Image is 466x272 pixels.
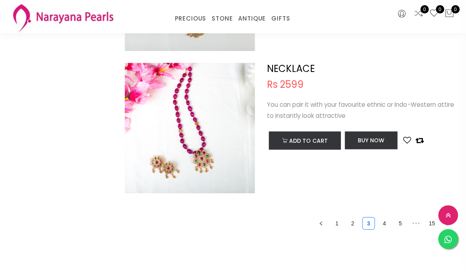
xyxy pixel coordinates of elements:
p: You can pair it with your favourite ethnic or Indo-Western attire to instantly look attractive [267,99,454,121]
a: NECKLACE [267,62,315,75]
button: Buy Now [345,131,398,149]
button: 0 [445,9,454,19]
button: right [442,217,454,229]
span: 0 [436,5,444,13]
a: STONE [212,13,233,25]
li: 3 [363,217,375,229]
li: 1 [331,217,344,229]
a: 0 [429,9,439,19]
span: 0 [451,5,460,13]
button: Add to compare [415,135,424,145]
button: Add to cart [269,131,341,149]
span: 0 [421,5,429,13]
span: Rs 2599 [267,80,304,89]
a: PRECIOUS [175,13,207,25]
button: left [315,217,328,229]
li: 4 [378,217,391,229]
li: Previous Page [315,217,328,229]
a: 1 [331,217,343,229]
li: 5 [394,217,407,229]
a: 4 [379,217,391,229]
a: GIFTS [272,13,290,25]
a: 0 [414,9,423,19]
a: 3 [363,217,375,229]
button: Add to wishlist [404,135,412,145]
a: 15 [426,217,438,229]
li: 2 [347,217,359,229]
li: Next Page [442,217,454,229]
a: ANTIQUE [239,13,267,25]
a: 5 [395,217,406,229]
li: 15 [426,217,438,229]
li: Next 5 Pages [410,217,423,229]
span: ••• [410,217,423,229]
a: 2 [347,217,359,229]
span: left [319,221,324,225]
